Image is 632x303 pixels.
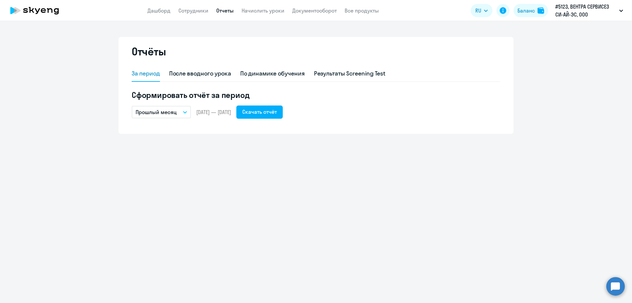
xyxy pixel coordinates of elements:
div: За период [132,69,160,78]
p: #5123, ВЕНТРА СЕРВИСЕЗ СИ-АЙ-ЭС, ООО [555,3,617,18]
span: RU [475,7,481,15]
img: balance [538,7,544,14]
div: Результаты Screening Test [314,69,386,78]
div: Скачать отчёт [242,108,277,116]
span: [DATE] — [DATE] [196,108,231,116]
button: #5123, ВЕНТРА СЕРВИСЕЗ СИ-АЙ-ЭС, ООО [552,3,626,18]
a: Сотрудники [178,7,208,14]
button: RU [471,4,492,17]
button: Балансbalance [513,4,548,17]
a: Все продукты [345,7,379,14]
button: Скачать отчёт [236,106,283,119]
p: Прошлый месяц [136,108,177,116]
div: После вводного урока [169,69,231,78]
div: По динамике обучения [240,69,305,78]
button: Прошлый месяц [132,106,191,118]
a: Начислить уроки [242,7,284,14]
div: Баланс [517,7,535,15]
a: Отчеты [216,7,234,14]
h2: Отчёты [132,45,166,58]
a: Дашборд [147,7,171,14]
a: Документооборот [292,7,337,14]
h5: Сформировать отчёт за период [132,90,500,100]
